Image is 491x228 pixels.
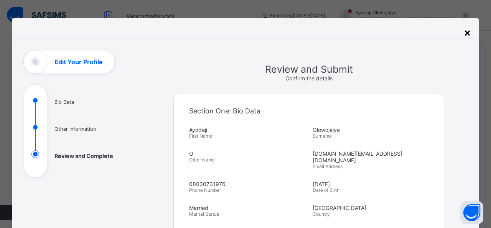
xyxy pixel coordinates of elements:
span: Date of Birth [313,187,432,193]
span: Ayodeji [189,126,309,133]
span: Marital Status [189,211,309,217]
span: Olowojaiye [313,126,432,133]
span: Married [189,205,309,211]
span: [DOMAIN_NAME][EMAIL_ADDRESS][DOMAIN_NAME] [313,150,432,163]
span: Section One: Bio Data [189,107,260,115]
h1: Edit Your Profile [54,59,103,65]
span: Phone Number [189,187,221,193]
span: Review and Submit [173,63,444,75]
span: Other Name [189,157,215,163]
span: Confirm the details [285,75,333,82]
button: Open asap [460,201,483,224]
span: [DATE] [313,181,432,187]
span: Surname [313,133,332,139]
span: 08030731976 [189,181,309,187]
span: Country [313,211,330,217]
span: Email Address [313,163,343,169]
span: First Name [189,133,212,139]
span: O [189,150,309,157]
span: [GEOGRAPHIC_DATA] [313,205,432,211]
div: × [464,26,471,39]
